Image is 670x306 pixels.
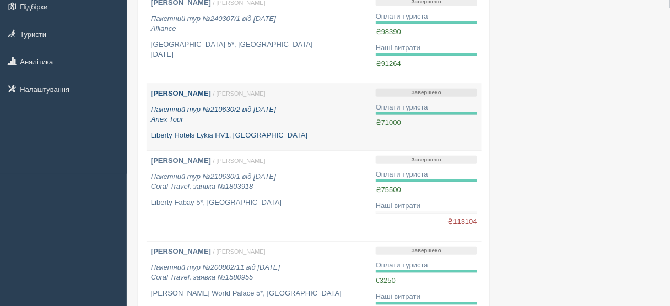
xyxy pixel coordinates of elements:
[151,14,276,33] i: Пакетний тур №240307/1 від [DATE] Alliance
[151,198,367,208] p: Liberty Fabay 5*, [GEOGRAPHIC_DATA]
[376,59,401,68] span: ₴91264
[376,43,477,53] div: Наші витрати
[376,89,477,97] p: Завершено
[213,90,266,97] span: / [PERSON_NAME]
[151,263,280,282] i: Пакетний тур №200802/11 від [DATE] Coral Travel, заявка №1580955
[376,170,477,180] div: Оплати туриста
[151,288,367,299] p: [PERSON_NAME] World Palace 5*, [GEOGRAPHIC_DATA]
[147,84,371,151] a: [PERSON_NAME] / [PERSON_NAME] Пакетний тур №210630/2 від [DATE]Anex Tour Liberty Hotels Lykia HV1...
[376,185,401,194] span: ₴75500
[147,151,371,242] a: [PERSON_NAME] / [PERSON_NAME] Пакетний тур №210630/1 від [DATE]Coral Travel, заявка №1803918 Libe...
[151,89,211,97] b: [PERSON_NAME]
[376,118,401,127] span: ₴71000
[151,172,276,191] i: Пакетний тур №210630/1 від [DATE] Coral Travel, заявка №1803918
[448,217,477,227] span: ₴113104
[151,156,211,165] b: [PERSON_NAME]
[376,156,477,164] p: Завершено
[151,247,211,255] b: [PERSON_NAME]
[376,12,477,22] div: Оплати туриста
[151,105,276,124] i: Пакетний тур №210630/2 від [DATE] Anex Tour
[376,102,477,113] div: Оплати туриста
[213,157,266,164] span: / [PERSON_NAME]
[376,292,477,302] div: Наші витрати
[376,260,477,271] div: Оплати туриста
[376,247,477,255] p: Завершено
[376,28,401,36] span: ₴98390
[151,40,367,60] p: [GEOGRAPHIC_DATA] 5*, [GEOGRAPHIC_DATA] [DATE]
[376,201,477,211] div: Наші витрати
[213,248,266,255] span: / [PERSON_NAME]
[151,130,367,141] p: Liberty Hotels Lykia HV1, [GEOGRAPHIC_DATA]
[376,276,396,285] span: €3250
